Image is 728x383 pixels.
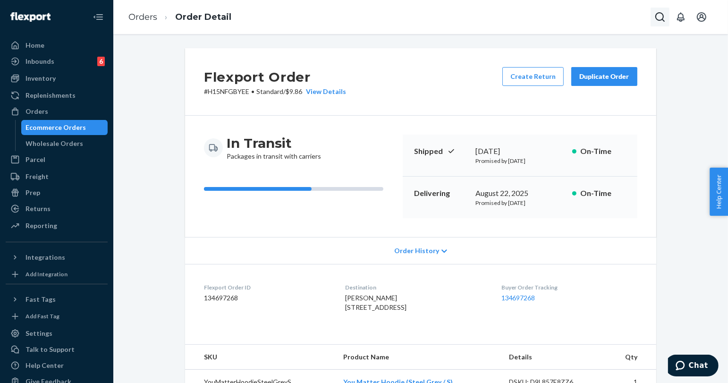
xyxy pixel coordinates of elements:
a: Home [6,38,108,53]
dt: Destination [345,283,486,291]
th: Product Name [336,345,501,370]
a: Inventory [6,71,108,86]
p: # H15NFGBYEE / $9.86 [204,87,346,96]
span: Standard [256,87,283,95]
div: Wholesale Orders [26,139,84,148]
a: Ecommerce Orders [21,120,108,135]
th: Qty [605,345,656,370]
div: Add Integration [25,270,68,278]
th: SKU [185,345,336,370]
p: Shipped [414,146,468,157]
a: Orders [128,12,157,22]
a: Inbounds6 [6,54,108,69]
button: Create Return [502,67,564,86]
dt: Buyer Order Tracking [501,283,637,291]
div: Add Fast Tag [25,312,59,320]
a: 134697268 [501,294,535,302]
div: Talk to Support [25,345,75,354]
span: • [251,87,254,95]
div: 6 [97,57,105,66]
dd: 134697268 [204,293,330,303]
div: Settings [25,329,52,338]
a: Parcel [6,152,108,167]
div: Home [25,41,44,50]
div: Replenishments [25,91,76,100]
img: Flexport logo [10,12,51,22]
span: Order History [394,246,439,255]
button: Open Search Box [651,8,669,26]
div: Orders [25,107,48,116]
div: August 22, 2025 [475,188,565,199]
button: Integrations [6,250,108,265]
button: Open notifications [671,8,690,26]
div: Parcel [25,155,45,164]
dt: Flexport Order ID [204,283,330,291]
button: Help Center [710,168,728,216]
a: Settings [6,326,108,341]
button: View Details [302,87,346,96]
a: Freight [6,169,108,184]
a: Help Center [6,358,108,373]
a: Wholesale Orders [21,136,108,151]
div: Ecommerce Orders [26,123,86,132]
a: Reporting [6,218,108,233]
h3: In Transit [227,135,321,152]
a: Replenishments [6,88,108,103]
div: Returns [25,204,51,213]
div: Reporting [25,221,57,230]
th: Details [501,345,605,370]
p: Promised by [DATE] [475,199,565,207]
div: Help Center [25,361,64,370]
p: On-Time [580,146,626,157]
button: Open account menu [692,8,711,26]
div: Prep [25,188,40,197]
div: Integrations [25,253,65,262]
a: Order Detail [175,12,231,22]
div: Duplicate Order [579,72,629,81]
a: Prep [6,185,108,200]
div: Freight [25,172,49,181]
a: Returns [6,201,108,216]
ol: breadcrumbs [121,3,239,31]
button: Duplicate Order [571,67,637,86]
h2: Flexport Order [204,67,346,87]
a: Orders [6,104,108,119]
div: [DATE] [475,146,565,157]
div: Inventory [25,74,56,83]
a: Add Fast Tag [6,311,108,322]
div: Fast Tags [25,295,56,304]
p: On-Time [580,188,626,199]
iframe: Opens a widget where you can chat to one of our agents [668,355,719,378]
span: [PERSON_NAME] [STREET_ADDRESS] [345,294,406,311]
div: Inbounds [25,57,54,66]
button: Close Navigation [89,8,108,26]
button: Fast Tags [6,292,108,307]
a: Add Integration [6,269,108,280]
button: Talk to Support [6,342,108,357]
div: Packages in transit with carriers [227,135,321,161]
p: Promised by [DATE] [475,157,565,165]
p: Delivering [414,188,468,199]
